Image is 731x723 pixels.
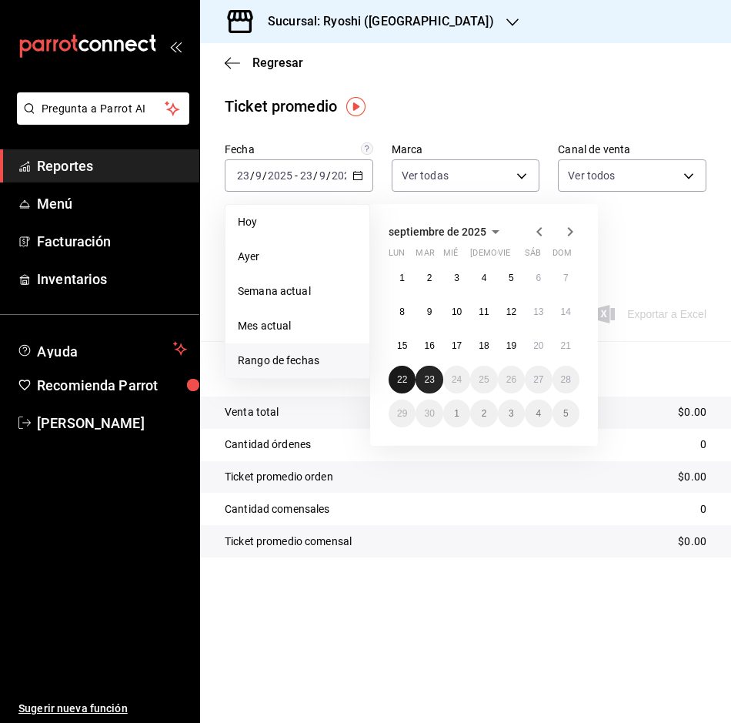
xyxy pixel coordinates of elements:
abbr: 10 de septiembre de 2025 [452,306,462,317]
p: 0 [700,501,706,517]
button: 14 de septiembre de 2025 [552,298,579,326]
abbr: 25 de septiembre de 2025 [479,374,489,385]
abbr: 5 de octubre de 2025 [563,408,569,419]
label: Canal de venta [558,144,706,155]
p: 0 [700,437,706,453]
p: $0.00 [678,534,706,550]
span: Facturación [37,231,187,252]
button: 8 de septiembre de 2025 [389,298,416,326]
abbr: 23 de septiembre de 2025 [424,374,434,385]
abbr: 15 de septiembre de 2025 [397,340,407,351]
span: Hoy [238,214,357,230]
span: Recomienda Parrot [37,375,187,396]
p: Ticket promedio comensal [225,534,352,550]
abbr: 5 de septiembre de 2025 [509,273,514,283]
span: Ayer [238,249,357,265]
button: 22 de septiembre de 2025 [389,366,416,393]
abbr: domingo [552,248,572,264]
button: 2 de septiembre de 2025 [416,264,442,292]
abbr: 27 de septiembre de 2025 [533,374,543,385]
abbr: jueves [470,248,561,264]
abbr: 2 de septiembre de 2025 [427,273,432,283]
abbr: 4 de septiembre de 2025 [482,273,487,283]
abbr: 28 de septiembre de 2025 [561,374,571,385]
button: 3 de septiembre de 2025 [443,264,470,292]
img: Tooltip marker [346,97,365,116]
button: open_drawer_menu [169,40,182,52]
button: 11 de septiembre de 2025 [470,298,497,326]
span: / [250,169,255,182]
span: / [326,169,331,182]
button: Regresar [225,55,303,70]
abbr: 9 de septiembre de 2025 [427,306,432,317]
span: Pregunta a Parrot AI [42,101,165,117]
input: -- [299,169,313,182]
abbr: 22 de septiembre de 2025 [397,374,407,385]
label: Marca [392,144,540,155]
span: Mes actual [238,318,357,334]
abbr: 30 de septiembre de 2025 [424,408,434,419]
abbr: 13 de septiembre de 2025 [533,306,543,317]
span: septiembre de 2025 [389,226,486,238]
input: -- [255,169,262,182]
abbr: 16 de septiembre de 2025 [424,340,434,351]
abbr: 17 de septiembre de 2025 [452,340,462,351]
span: Ver todas [402,168,449,183]
abbr: 11 de septiembre de 2025 [479,306,489,317]
button: septiembre de 2025 [389,223,505,241]
input: ---- [267,169,293,182]
button: 13 de septiembre de 2025 [525,298,552,326]
button: 26 de septiembre de 2025 [498,366,525,393]
button: 30 de septiembre de 2025 [416,400,442,427]
input: ---- [331,169,357,182]
p: Cantidad órdenes [225,437,311,453]
span: Sugerir nueva función [18,701,187,717]
span: / [313,169,318,182]
button: 20 de septiembre de 2025 [525,332,552,360]
abbr: 1 de octubre de 2025 [454,408,459,419]
abbr: 7 de septiembre de 2025 [563,273,569,283]
abbr: 18 de septiembre de 2025 [479,340,489,351]
button: 5 de octubre de 2025 [552,400,579,427]
p: Cantidad comensales [225,501,330,517]
button: 18 de septiembre de 2025 [470,332,497,360]
input: -- [236,169,250,182]
abbr: lunes [389,248,405,264]
h3: Sucursal: Ryoshi ([GEOGRAPHIC_DATA]) [255,12,494,31]
button: 6 de septiembre de 2025 [525,264,552,292]
span: - [295,169,298,182]
button: Pregunta a Parrot AI [17,92,189,125]
button: 12 de septiembre de 2025 [498,298,525,326]
abbr: 8 de septiembre de 2025 [399,306,405,317]
button: 16 de septiembre de 2025 [416,332,442,360]
abbr: viernes [498,248,510,264]
abbr: 2 de octubre de 2025 [482,408,487,419]
abbr: 19 de septiembre de 2025 [506,340,516,351]
button: 24 de septiembre de 2025 [443,366,470,393]
abbr: 29 de septiembre de 2025 [397,408,407,419]
button: 5 de septiembre de 2025 [498,264,525,292]
abbr: 3 de septiembre de 2025 [454,273,459,283]
button: 7 de septiembre de 2025 [552,264,579,292]
span: Rango de fechas [238,353,357,369]
span: / [262,169,267,182]
button: 9 de septiembre de 2025 [416,298,442,326]
span: Ayuda [37,340,167,358]
span: Menú [37,193,187,214]
span: [PERSON_NAME] [37,413,187,433]
span: Regresar [252,55,303,70]
abbr: 26 de septiembre de 2025 [506,374,516,385]
button: 3 de octubre de 2025 [498,400,525,427]
input: -- [319,169,326,182]
p: Ticket promedio orden [225,469,333,485]
abbr: 14 de septiembre de 2025 [561,306,571,317]
abbr: 20 de septiembre de 2025 [533,340,543,351]
abbr: 21 de septiembre de 2025 [561,340,571,351]
button: 17 de septiembre de 2025 [443,332,470,360]
span: Semana actual [238,283,357,300]
span: Ver todos [568,168,615,183]
button: 4 de septiembre de 2025 [470,264,497,292]
abbr: 6 de septiembre de 2025 [536,273,541,283]
abbr: 1 de septiembre de 2025 [399,273,405,283]
button: 2 de octubre de 2025 [470,400,497,427]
